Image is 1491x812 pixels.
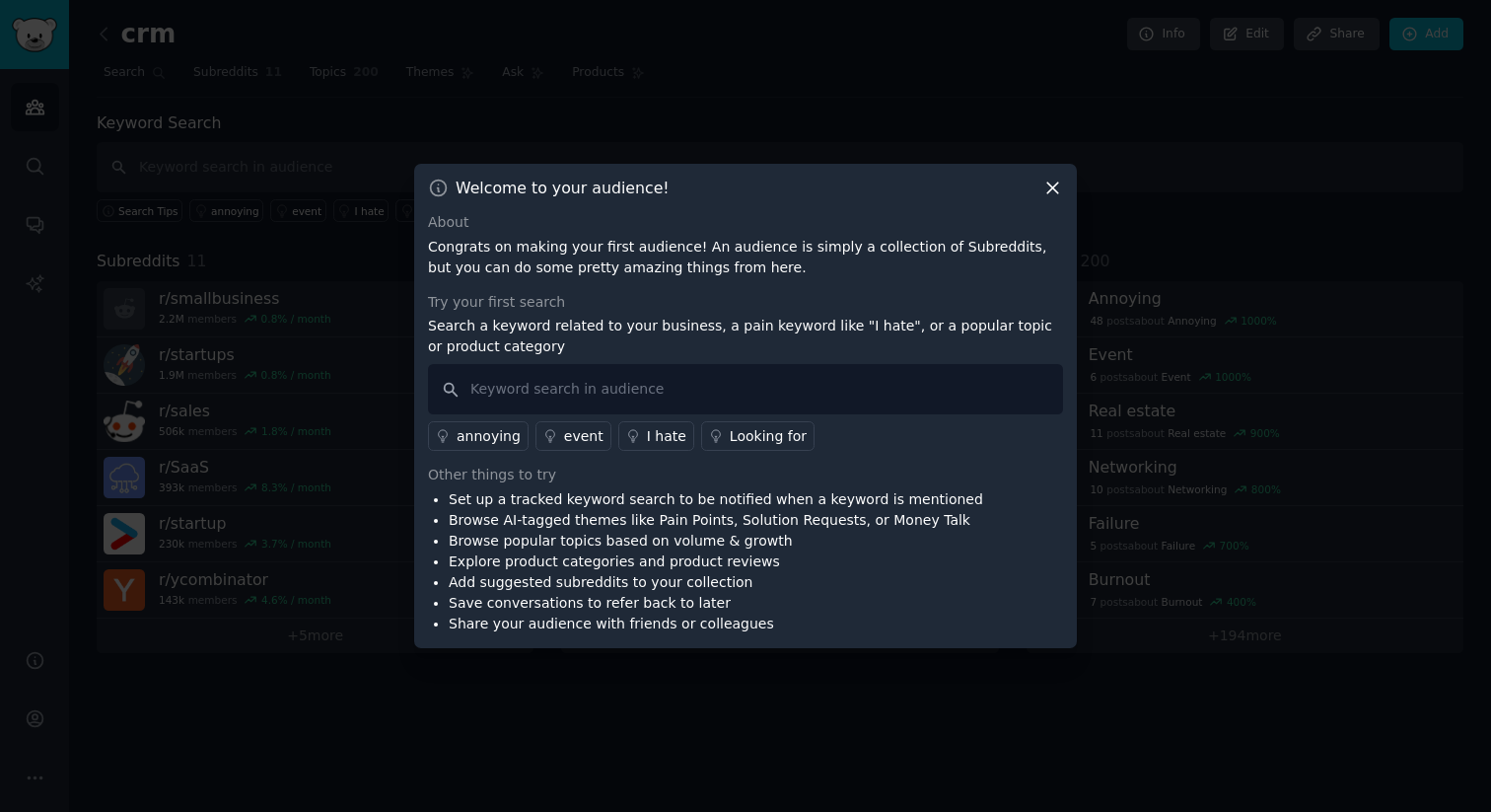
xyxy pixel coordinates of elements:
[449,489,983,510] li: Set up a tracked keyword search to be notified when a keyword is mentioned
[449,531,983,552] li: Browse popular topics based on volume & growth
[428,212,1063,233] div: About
[449,572,983,593] li: Add suggested subreddits to your collection
[449,552,983,572] li: Explore product categories and product reviews
[428,237,1063,278] p: Congrats on making your first audience! An audience is simply a collection of Subreddits, but you...
[428,364,1063,414] input: Keyword search in audience
[428,316,1063,357] p: Search a keyword related to your business, a pain keyword like "I hate", or a popular topic or pr...
[647,426,686,447] div: I hate
[449,593,983,614] li: Save conversations to refer back to later
[457,426,521,447] div: annoying
[456,178,670,198] h3: Welcome to your audience!
[428,421,529,451] a: annoying
[449,614,983,634] li: Share your audience with friends or colleagues
[701,421,815,451] a: Looking for
[730,426,807,447] div: Looking for
[428,465,1063,485] div: Other things to try
[618,421,694,451] a: I hate
[564,426,603,447] div: event
[428,292,1063,313] div: Try your first search
[449,510,983,531] li: Browse AI-tagged themes like Pain Points, Solution Requests, or Money Talk
[535,421,611,451] a: event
